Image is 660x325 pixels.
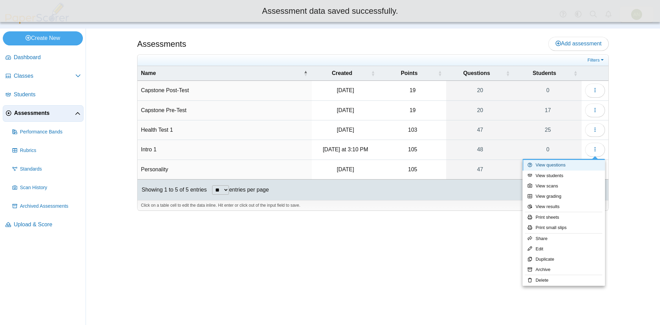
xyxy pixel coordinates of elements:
[141,70,156,76] span: Name
[522,244,605,254] a: Edit
[586,57,607,64] a: Filters
[20,184,81,191] span: Scan History
[137,38,186,50] h1: Assessments
[14,221,81,228] span: Upload & Score
[506,66,510,80] span: Questions : Activate to sort
[522,212,605,223] a: Print sheets
[522,264,605,275] a: Archive
[446,120,514,140] a: 47
[3,87,84,103] a: Students
[573,66,577,80] span: Students : Activate to sort
[522,234,605,244] a: Share
[371,66,375,80] span: Created : Activate to sort
[522,202,605,212] a: View results
[14,91,81,98] span: Students
[446,81,514,100] a: 20
[10,161,84,177] a: Standards
[10,124,84,140] a: Performance Bands
[514,160,582,179] a: 27
[3,217,84,233] a: Upload & Score
[379,140,446,160] td: 105
[20,147,81,154] span: Rubrics
[337,107,354,113] time: Aug 7, 2025 at 7:38 PM
[463,70,490,76] span: Questions
[379,160,446,180] td: 105
[337,87,354,93] time: Aug 7, 2025 at 8:06 PM
[14,54,81,61] span: Dashboard
[379,101,446,120] td: 19
[3,31,83,45] a: Create New
[229,187,269,193] label: entries per page
[20,203,81,210] span: Archived Assessments
[14,109,75,117] span: Assessments
[522,171,605,181] a: View students
[304,66,308,80] span: Name : Activate to invert sorting
[522,181,605,191] a: View scans
[5,5,655,17] div: Assessment data saved successfully.
[137,180,207,200] div: Showing 1 to 5 of 5 entries
[522,254,605,264] a: Duplicate
[137,160,312,180] td: Personality
[446,101,514,120] a: 20
[10,198,84,215] a: Archived Assessments
[137,200,608,210] div: Click on a table cell to edit the data inline. Hit enter or click out of the input field to save.
[10,180,84,196] a: Scan History
[337,127,354,133] time: Aug 31, 2025 at 1:09 PM
[137,140,312,160] td: Intro 1
[548,37,609,51] a: Add assessment
[514,101,582,120] a: 17
[3,105,84,122] a: Assessments
[137,101,312,120] td: Capstone Pre-Test
[438,66,442,80] span: Points : Activate to sort
[379,120,446,140] td: 103
[379,81,446,100] td: 19
[446,160,514,179] a: 47
[3,68,84,85] a: Classes
[337,166,354,172] time: Sep 3, 2025 at 6:16 PM
[532,70,556,76] span: Students
[137,81,312,100] td: Capstone Post-Test
[14,72,75,80] span: Classes
[332,70,352,76] span: Created
[20,129,81,136] span: Performance Bands
[137,120,312,140] td: Health Test 1
[323,147,368,152] time: Sep 11, 2025 at 3:10 PM
[522,275,605,285] a: Delete
[522,223,605,233] a: Print small slips
[3,19,71,25] a: PaperScorer
[522,191,605,202] a: View grading
[10,142,84,159] a: Rubrics
[20,166,81,173] span: Standards
[514,120,582,140] a: 25
[514,140,582,159] a: 0
[522,160,605,170] a: View questions
[446,140,514,159] a: 48
[3,50,84,66] a: Dashboard
[555,41,602,46] span: Add assessment
[514,81,582,100] a: 0
[401,70,418,76] span: Points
